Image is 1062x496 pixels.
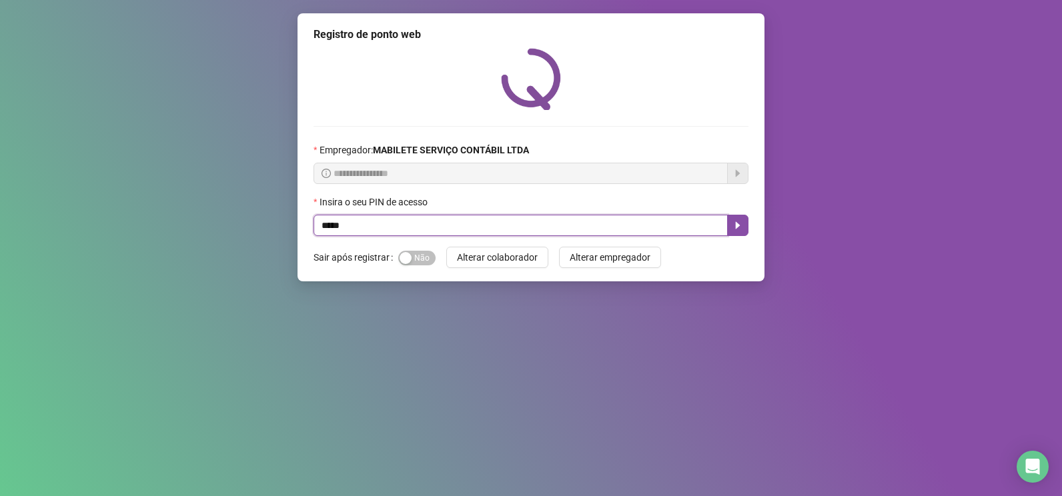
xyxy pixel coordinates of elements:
[322,169,331,178] span: info-circle
[732,220,743,231] span: caret-right
[457,250,538,265] span: Alterar colaborador
[570,250,650,265] span: Alterar empregador
[314,27,748,43] div: Registro de ponto web
[314,195,436,209] label: Insira o seu PIN de acesso
[314,247,398,268] label: Sair após registrar
[446,247,548,268] button: Alterar colaborador
[320,143,529,157] span: Empregador :
[1017,451,1049,483] div: Open Intercom Messenger
[501,48,561,110] img: QRPoint
[373,145,529,155] strong: MABILETE SERVIÇO CONTÁBIL LTDA
[559,247,661,268] button: Alterar empregador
